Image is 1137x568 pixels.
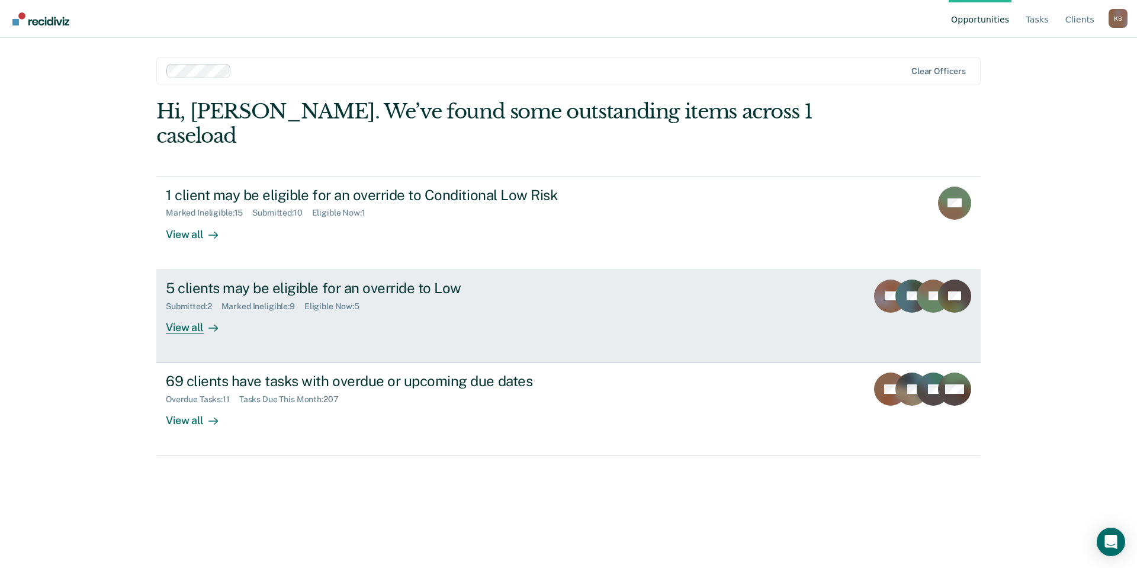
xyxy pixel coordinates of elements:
[911,66,966,76] div: Clear officers
[166,373,582,390] div: 69 clients have tasks with overdue or upcoming due dates
[1097,528,1125,556] div: Open Intercom Messenger
[166,187,582,204] div: 1 client may be eligible for an override to Conditional Low Risk
[166,394,239,405] div: Overdue Tasks : 11
[221,301,304,312] div: Marked Ineligible : 9
[166,311,232,334] div: View all
[1109,9,1128,28] div: K S
[156,177,981,270] a: 1 client may be eligible for an override to Conditional Low RiskMarked Ineligible:15Submitted:10E...
[166,208,252,218] div: Marked Ineligible : 15
[166,280,582,297] div: 5 clients may be eligible for an override to Low
[312,208,375,218] div: Eligible Now : 1
[156,363,981,456] a: 69 clients have tasks with overdue or upcoming due datesOverdue Tasks:11Tasks Due This Month:207V...
[156,270,981,363] a: 5 clients may be eligible for an override to LowSubmitted:2Marked Ineligible:9Eligible Now:5View all
[252,208,311,218] div: Submitted : 10
[166,405,232,428] div: View all
[166,301,221,312] div: Submitted : 2
[304,301,369,312] div: Eligible Now : 5
[156,100,816,148] div: Hi, [PERSON_NAME]. We’ve found some outstanding items across 1 caseload
[12,12,69,25] img: Recidiviz
[166,218,232,241] div: View all
[1109,9,1128,28] button: Profile dropdown button
[239,394,348,405] div: Tasks Due This Month : 207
